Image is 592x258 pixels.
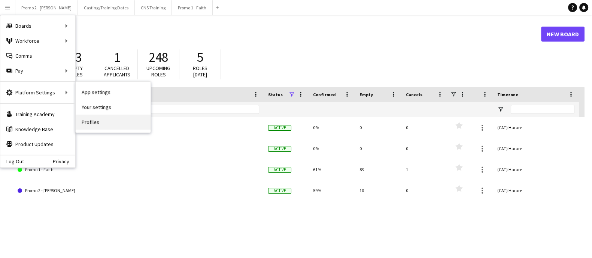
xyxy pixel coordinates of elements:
div: 83 [355,159,401,180]
a: Profiles [76,115,151,130]
a: Knowledge Base [0,122,75,137]
span: Empty [359,92,373,97]
span: Active [268,188,291,194]
a: New Board [541,27,585,42]
a: Your settings [76,100,151,115]
a: CNS Training [18,138,259,159]
a: Privacy [53,158,75,164]
div: Boards [0,18,75,33]
div: 61% [309,159,355,180]
a: Training Academy [0,107,75,122]
span: Timezone [497,92,518,97]
div: Pay [0,63,75,78]
span: Upcoming roles [146,65,170,78]
span: 248 [149,49,168,66]
button: Open Filter Menu [497,106,504,113]
div: (CAT) Harare [493,180,579,201]
div: 0% [309,138,355,159]
span: 5 [197,49,203,66]
div: Workforce [0,33,75,48]
button: CNS Training [135,0,172,15]
div: Platform Settings [0,85,75,100]
button: Promo 2 - [PERSON_NAME] [15,0,78,15]
div: 0% [309,117,355,138]
div: 0 [401,117,448,138]
a: Product Updates [0,137,75,152]
div: 10 [355,180,401,201]
div: (CAT) Harare [493,159,579,180]
div: 1 [401,159,448,180]
div: 0 [355,117,401,138]
a: Promo 1 - Faith [18,159,259,180]
a: Comms [0,48,75,63]
span: Status [268,92,283,97]
button: Casting/Training Dates [78,0,135,15]
div: 0 [401,138,448,159]
span: Cancels [406,92,422,97]
div: (CAT) Harare [493,138,579,159]
span: 1 [114,49,120,66]
span: Active [268,125,291,131]
span: Roles [DATE] [193,65,207,78]
button: Promo 1 - Faith [172,0,213,15]
span: Cancelled applicants [104,65,130,78]
a: App settings [76,85,151,100]
h1: Boards [13,28,541,40]
div: 0 [401,180,448,201]
div: 0 [355,138,401,159]
span: Confirmed [313,92,336,97]
span: Active [268,146,291,152]
input: Timezone Filter Input [511,105,574,114]
a: Log Out [0,158,24,164]
span: Active [268,167,291,173]
a: Promo 2 - [PERSON_NAME] [18,180,259,201]
div: (CAT) Harare [493,117,579,138]
div: 59% [309,180,355,201]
